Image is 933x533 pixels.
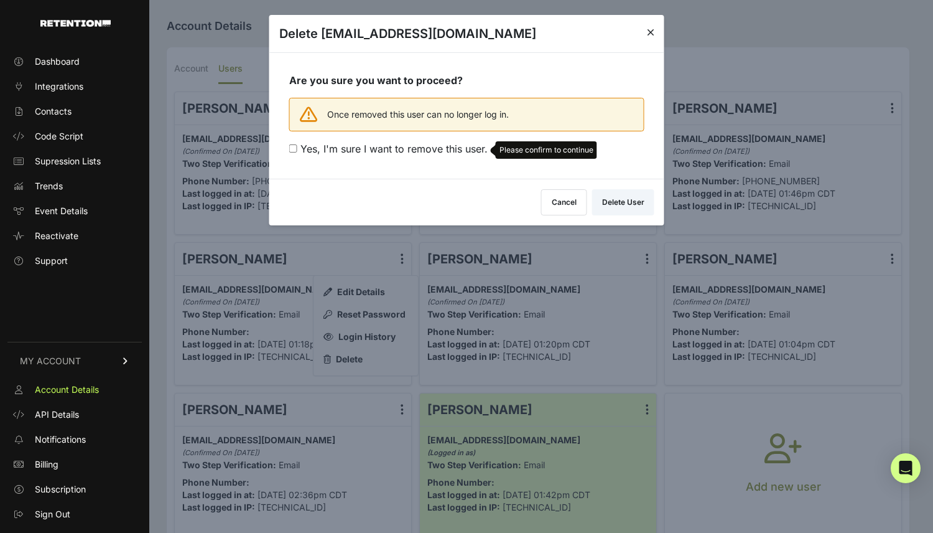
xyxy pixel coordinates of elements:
span: Dashboard [35,55,80,68]
h3: Delete [EMAIL_ADDRESS][DOMAIN_NAME] [279,25,536,42]
div: Open Intercom Messenger [891,453,921,483]
a: Contacts [7,101,142,121]
span: Account Details [35,384,99,396]
a: Reactivate [7,226,142,246]
span: Code Script [35,130,83,143]
a: Account Details [7,380,142,400]
span: Support [35,255,68,267]
a: Code Script [7,126,142,146]
span: Supression Lists [35,155,101,167]
span: Yes, I'm sure I want to remove this user. [300,143,488,155]
a: Notifications [7,430,142,450]
a: Dashboard [7,52,142,72]
div: Please confirm to continue [496,141,597,159]
a: MY ACCOUNT [7,342,142,380]
span: API Details [35,408,79,421]
a: Supression Lists [7,151,142,171]
span: Sign Out [35,508,70,521]
a: Integrations [7,77,142,97]
span: Reactivate [35,230,78,242]
button: Cancel [541,189,587,215]
span: MY ACCOUNT [20,355,81,367]
img: Retention.com [40,20,111,27]
a: Billing [7,455,142,474]
span: Billing [35,458,58,471]
a: API Details [7,405,142,425]
span: Event Details [35,205,88,217]
span: Notifications [35,433,86,446]
span: Integrations [35,80,83,93]
span: Subscription [35,483,86,496]
a: Sign Out [7,504,142,524]
strong: Are you sure you want to proceed? [289,74,463,87]
a: Subscription [7,479,142,499]
span: Trends [35,180,63,192]
span: Once removed this user can no longer log in. [327,108,509,121]
a: Event Details [7,201,142,221]
a: Trends [7,176,142,196]
a: Support [7,251,142,271]
span: Contacts [35,105,72,118]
